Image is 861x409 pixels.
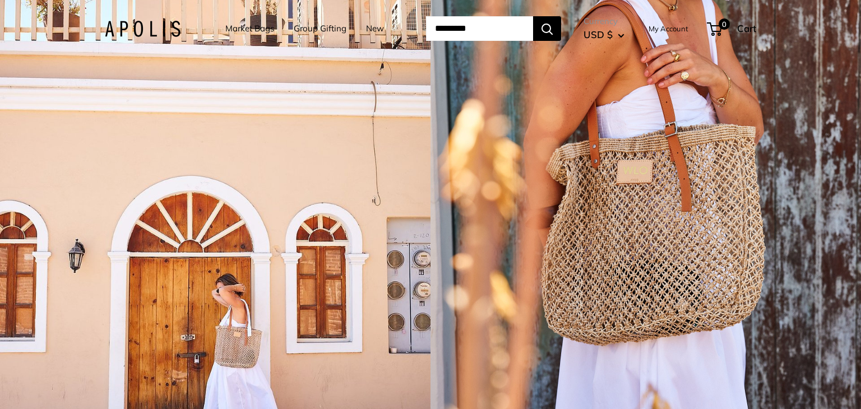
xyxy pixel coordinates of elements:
[294,21,346,36] a: Group Gifting
[426,16,533,41] input: Search...
[737,22,756,34] span: Cart
[533,16,561,41] button: Search
[719,18,730,30] span: 0
[584,29,613,40] span: USD $
[584,13,624,29] span: Currency
[366,21,384,36] a: New
[584,26,624,44] button: USD $
[708,20,756,38] a: 0 Cart
[225,21,274,36] a: Market Bags
[105,21,180,37] img: Apolis
[649,22,688,35] a: My Account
